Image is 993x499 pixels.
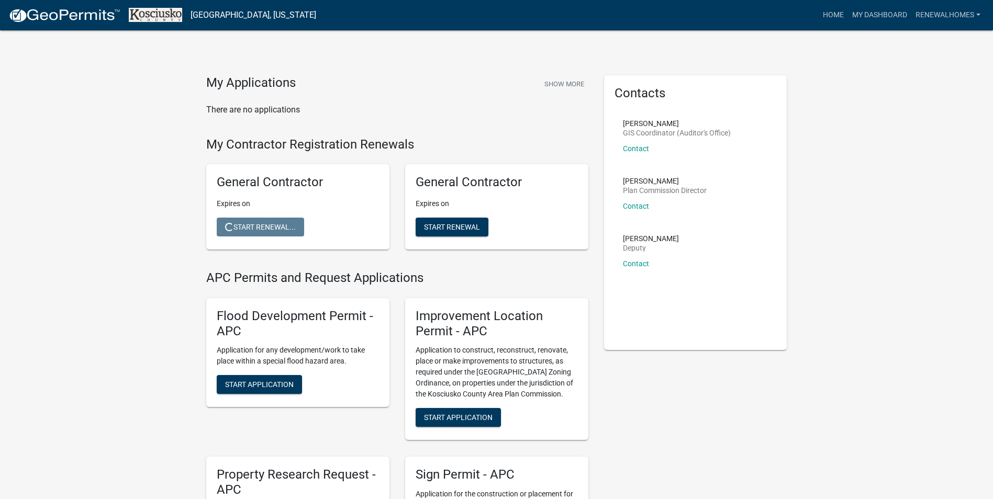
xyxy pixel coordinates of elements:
h5: Sign Permit - APC [416,467,578,482]
a: Home [819,5,848,25]
button: Start Renewal... [217,218,304,236]
p: Deputy [623,244,679,252]
a: [GEOGRAPHIC_DATA], [US_STATE] [191,6,316,24]
a: renewalhomes [911,5,985,25]
p: [PERSON_NAME] [623,235,679,242]
a: Contact [623,144,649,153]
h4: My Contractor Registration Renewals [206,137,588,152]
p: Application to construct, reconstruct, renovate, place or make improvements to structures, as req... [416,345,578,400]
button: Start Application [217,375,302,394]
img: Kosciusko County, Indiana [129,8,182,22]
p: Expires on [217,198,379,209]
span: Start Renewal [424,223,480,231]
p: Plan Commission Director [623,187,707,194]
p: Application for any development/work to take place within a special flood hazard area. [217,345,379,367]
button: Show More [540,75,588,93]
p: Expires on [416,198,578,209]
h5: General Contractor [416,175,578,190]
h5: Flood Development Permit - APC [217,309,379,339]
p: GIS Coordinator (Auditor's Office) [623,129,731,137]
span: Start Application [424,413,493,422]
a: Contact [623,202,649,210]
span: Start Renewal... [225,223,296,231]
a: Contact [623,259,649,268]
h4: My Applications [206,75,296,91]
p: [PERSON_NAME] [623,120,731,127]
button: Start Renewal [416,218,488,236]
h5: Improvement Location Permit - APC [416,309,578,339]
h5: Contacts [615,86,777,101]
a: My Dashboard [848,5,911,25]
span: Start Application [225,380,294,389]
h5: General Contractor [217,175,379,190]
p: There are no applications [206,104,588,116]
h4: APC Permits and Request Applications [206,270,588,286]
h5: Property Research Request - APC [217,467,379,497]
wm-registration-list-section: My Contractor Registration Renewals [206,137,588,258]
button: Start Application [416,408,501,427]
p: [PERSON_NAME] [623,177,707,185]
